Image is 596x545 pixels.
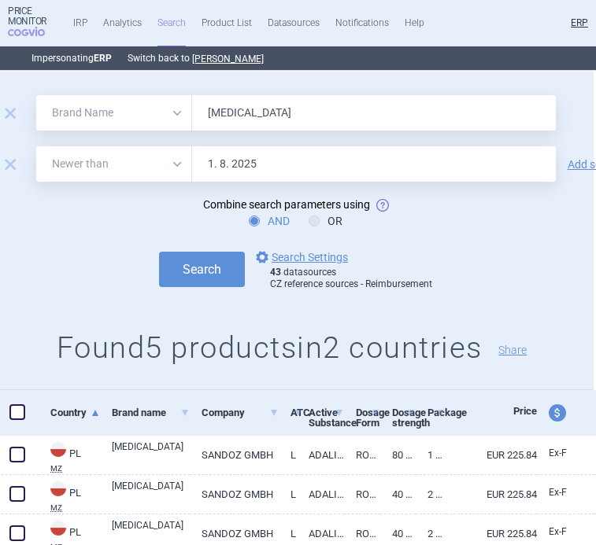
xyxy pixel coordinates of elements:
strong: 43 [270,267,281,278]
a: 1 amp.-strz. 0,8 ml [416,436,446,474]
a: ADALIMUMABUM [297,475,345,514]
a: ROZTWÓR DO WSTRZYKIWAŃ [344,436,379,474]
span: Ex-factory price [549,526,567,537]
span: Price [513,405,537,417]
a: Ex-F [537,442,595,466]
span: Combine search parameters using [203,198,370,211]
button: Search [159,252,245,287]
abbr: MZ — List of reimbursed medicinal products published by the Ministry of Health, Poland. [50,504,100,512]
a: ROZTWÓR DO WSTRZYKIWAŃ [344,475,379,514]
a: ADALIMUMABUM [297,436,345,474]
abbr: MZ — List of reimbursed medicinal products published by the Ministry of Health, Poland. [50,465,100,473]
a: Ex-F [537,481,595,505]
span: Ex-factory price [549,447,567,458]
button: Share [498,344,527,355]
a: Country [50,393,100,432]
a: L04AB04 [279,475,297,514]
a: Package [428,393,446,432]
a: SANDOZ GMBH [190,436,279,474]
a: PLPLMZ [39,479,100,512]
a: EUR 225.84 [446,436,537,474]
label: OR [309,213,342,229]
a: ATC [291,393,303,432]
a: PLPLMZ [39,440,100,473]
img: Poland [50,441,66,457]
a: SANDOZ GMBH [190,475,279,514]
a: Price MonitorCOGVIO [8,6,54,41]
a: L04AB04 [279,436,297,474]
span: Ex-factory price [549,487,567,498]
a: Search Settings [253,248,348,267]
p: Impersonating Switch back to [31,46,565,70]
button: [PERSON_NAME] [192,53,264,65]
a: Ex-F [537,521,595,544]
a: [MEDICAL_DATA] [112,479,190,507]
span: COGVIO [8,27,54,36]
label: AND [249,213,290,229]
a: Company [202,393,279,432]
a: Active Substance [309,393,345,442]
a: Brand name [112,393,190,432]
a: 40 mg [380,475,416,514]
strong: ERP [94,53,112,64]
img: Poland [50,481,66,496]
a: [MEDICAL_DATA] [112,440,190,468]
strong: Price Monitor [8,6,54,27]
div: datasources CZ reference sources - Reimbursement [270,267,432,291]
img: Poland [50,520,66,536]
a: 2 amp.-strz. 0,4 ml [416,475,446,514]
a: EUR 225.84 [446,475,537,514]
a: Dosage Form [356,393,379,442]
a: Dosage strength [392,393,416,442]
a: 80 mg [380,436,416,474]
